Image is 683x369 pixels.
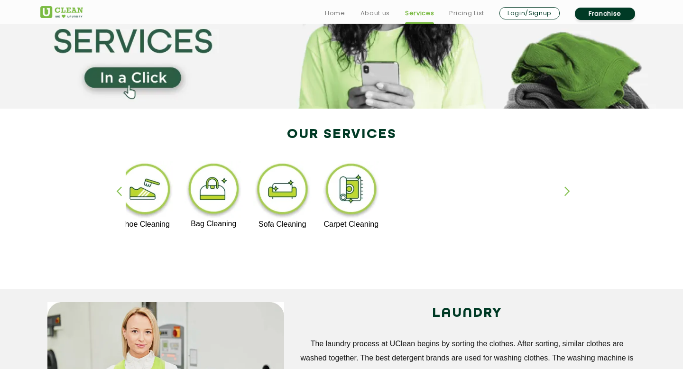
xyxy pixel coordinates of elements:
[499,7,560,19] a: Login/Signup
[116,220,174,229] p: Shoe Cleaning
[40,6,83,18] img: UClean Laundry and Dry Cleaning
[322,161,380,220] img: carpet_cleaning_11zon.webp
[185,161,243,220] img: bag_cleaning_11zon.webp
[575,8,635,20] a: Franchise
[253,220,312,229] p: Sofa Cleaning
[116,161,174,220] img: shoe_cleaning_11zon.webp
[322,220,380,229] p: Carpet Cleaning
[253,161,312,220] img: sofa_cleaning_11zon.webp
[185,220,243,228] p: Bag Cleaning
[449,8,484,19] a: Pricing List
[298,302,636,325] h2: LAUNDRY
[360,8,390,19] a: About us
[405,8,434,19] a: Services
[325,8,345,19] a: Home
